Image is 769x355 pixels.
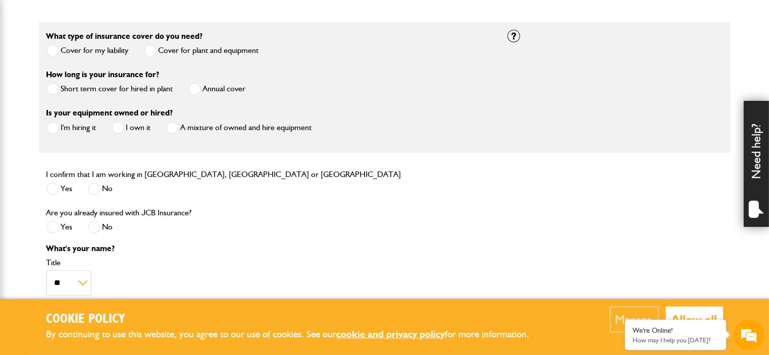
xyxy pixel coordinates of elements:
[46,83,173,95] label: Short term cover for hired in plant
[633,336,719,344] p: How may I help you today?
[46,209,192,217] label: Are you already insured with JCB Insurance?
[46,221,73,233] label: Yes
[46,71,160,79] label: How long is your insurance for?
[144,44,259,57] label: Cover for plant and equipment
[610,307,658,332] button: Manage
[46,44,129,57] label: Cover for my liability
[337,328,445,340] a: cookie and privacy policy
[666,307,723,332] button: Allow all
[46,312,546,327] h2: Cookie Policy
[88,183,113,195] label: No
[88,221,113,233] label: No
[188,83,246,95] label: Annual cover
[112,122,151,134] label: I own it
[46,170,401,179] label: I confirm that I am working in [GEOGRAPHIC_DATA], [GEOGRAPHIC_DATA] or [GEOGRAPHIC_DATA]
[46,183,73,195] label: Yes
[744,101,769,227] div: Need help?
[46,32,203,40] label: What type of insurance cover do you need?
[46,245,492,253] p: What's your name?
[46,327,546,342] p: By continuing to use this website, you agree to our use of cookies. See our for more information.
[633,326,719,335] div: We're Online!
[46,109,173,117] label: Is your equipment owned or hired?
[46,259,492,267] label: Title
[166,122,312,134] label: A mixture of owned and hire equipment
[46,122,96,134] label: I'm hiring it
